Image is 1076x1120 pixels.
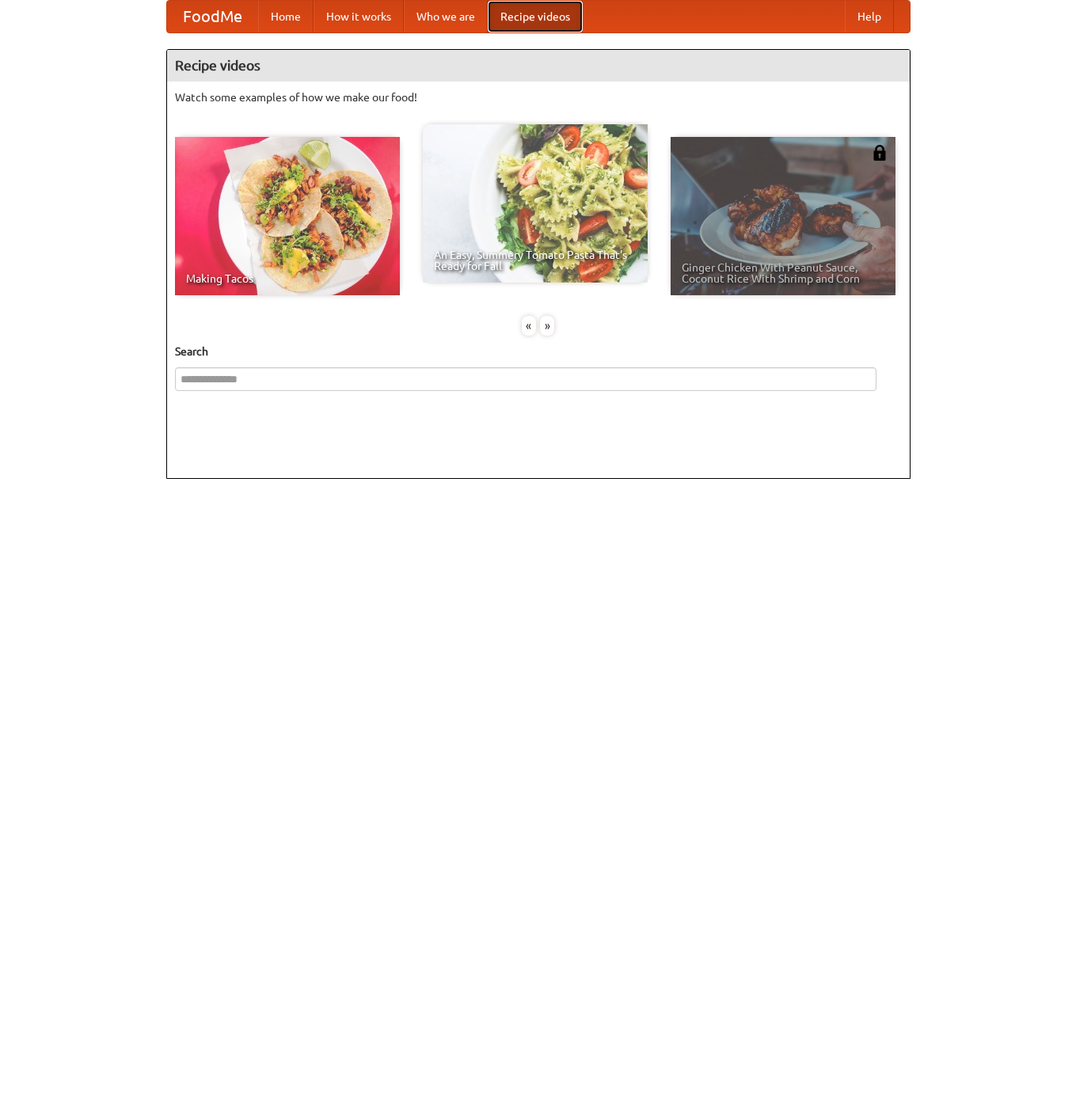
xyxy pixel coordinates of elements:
h4: Recipe videos [167,50,910,82]
span: Making Tacos [186,273,389,284]
span: An Easy, Summery Tomato Pasta That's Ready for Fall [434,249,637,271]
a: How it works [314,1,404,32]
a: Recipe videos [488,1,583,32]
a: Who we are [404,1,488,32]
a: FoodMe [167,1,258,32]
a: Making Tacos [175,137,400,295]
p: Watch some examples of how we make our food! [175,89,902,105]
h5: Search [175,344,902,359]
div: » [540,316,554,336]
div: « [522,316,536,336]
a: Home [258,1,314,32]
a: An Easy, Summery Tomato Pasta That's Ready for Fall [423,124,648,283]
a: Help [845,1,894,32]
img: 483408.png [872,145,888,161]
